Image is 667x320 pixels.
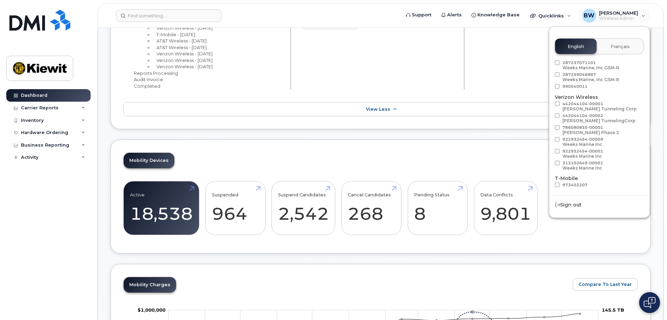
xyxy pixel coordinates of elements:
button: Compare To Last Year [573,278,638,291]
span: 287237071101 [562,60,619,70]
span: 990540011 [562,84,588,89]
div: T-Mobile [555,175,644,189]
span: 786080835-00001 [562,125,619,135]
g: $0 [138,307,166,313]
span: Alerts [447,11,462,18]
a: Alerts [436,8,467,22]
img: Open chat [644,297,655,308]
li: Audit Invoice [129,76,284,83]
li: T-Mobile - [DATE] [153,31,284,38]
span: 973402207 [562,182,588,187]
span: View Less [366,107,390,112]
a: Suspend Candidates 2,542 [278,185,329,231]
div: AT&T Wireless [555,29,644,91]
div: [PERSON_NAME] TunnelingCorp [562,118,636,123]
a: Support [401,8,436,22]
a: Mobility Devices [124,153,174,168]
span: BW [584,11,595,20]
span: 922932454-00009 [562,137,603,147]
span: [PERSON_NAME] [599,10,638,16]
a: Mobility Charges [124,277,176,292]
span: Support [412,11,431,18]
li: AT&T Wireless - [DATE] [153,44,284,51]
div: Weeks Marine, Inc GSM-R [562,77,619,82]
div: Verizon Wireless [555,94,644,172]
div: [PERSON_NAME] Phase 2 [562,130,619,135]
div: Brian Winchell [577,9,650,23]
tspan: 145.5 TB [602,307,624,313]
li: Verizon Wireless - [DATE] [153,57,284,64]
a: Knowledge Base [467,8,524,22]
li: Verizon Wireless - [DATE] [153,25,284,31]
li: Completed [129,83,284,89]
div: Weeks Marine, Inc GSM-R [562,65,619,70]
span: Compare To Last Year [578,281,632,288]
li: AT&T Wireless - [DATE] [153,38,284,44]
a: Cancel Candidates 268 [348,185,395,231]
tspan: $1,000,000 [138,307,166,313]
div: [PERSON_NAME] Tunneling Corp [562,106,637,111]
a: Active 18,538 [130,185,193,231]
div: Weeks Marine Inc [562,154,603,159]
li: Reports Processing [129,70,284,77]
a: Suspended 964 [212,185,259,231]
li: Verizon Wireless - [DATE] [153,50,284,57]
input: Find something... [116,9,222,22]
li: Verizon Wireless - [DATE] [153,63,284,70]
span: 287259046887 [562,72,619,82]
span: Quicklinks [538,13,564,18]
span: Français [611,44,630,49]
span: 313102649-00001 [562,161,603,171]
div: Weeks Marine Inc [562,142,603,147]
span: 442044104-00001 [562,101,637,111]
div: Sign out [549,198,650,211]
div: Quicklinks [525,9,576,23]
span: Knowledge Base [477,11,520,18]
span: 442044104-00002 [562,113,636,123]
a: Data Conflicts 9,801 [480,185,531,231]
div: Weeks Marine Inc [562,165,603,171]
span: 922932454-00001 [562,149,603,159]
a: Pending Status 8 [414,185,461,231]
span: Wireless Admin [599,16,638,21]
